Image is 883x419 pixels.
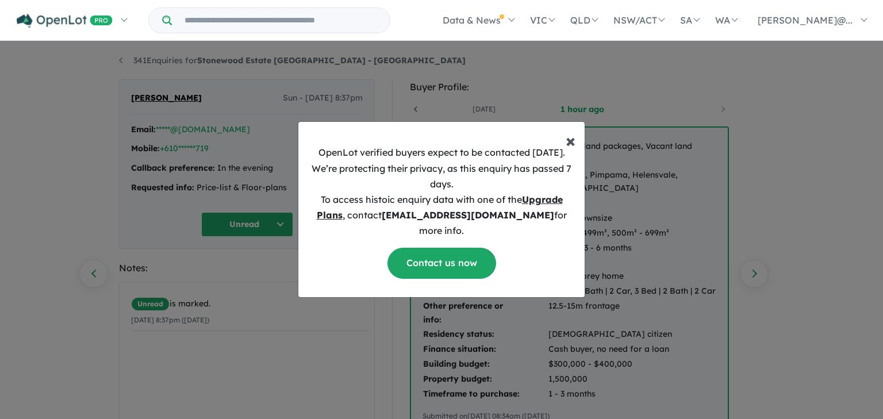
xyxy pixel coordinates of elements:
[174,8,387,33] input: Try estate name, suburb, builder or developer
[566,129,575,152] span: ×
[17,14,113,28] img: Openlot PRO Logo White
[308,145,575,239] p: OpenLot verified buyers expect to be contacted [DATE]. We’re protecting their privacy, as this en...
[387,248,496,278] a: Contact us now
[382,209,554,221] b: [EMAIL_ADDRESS][DOMAIN_NAME]
[758,14,853,26] span: [PERSON_NAME]@...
